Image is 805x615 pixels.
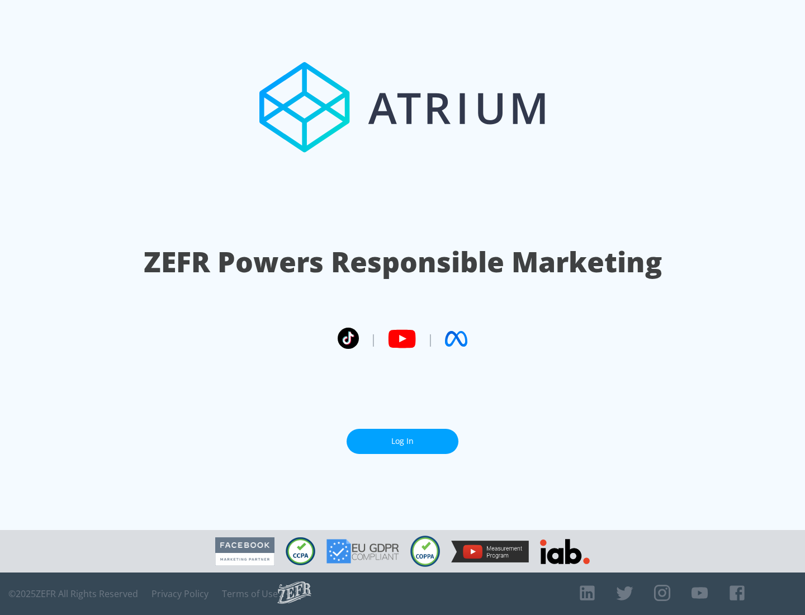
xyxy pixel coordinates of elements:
span: | [427,330,434,347]
span: | [370,330,377,347]
img: IAB [540,539,590,564]
a: Privacy Policy [151,588,209,599]
a: Log In [347,429,458,454]
a: Terms of Use [222,588,278,599]
span: © 2025 ZEFR All Rights Reserved [8,588,138,599]
h1: ZEFR Powers Responsible Marketing [144,243,662,281]
img: GDPR Compliant [326,539,399,564]
img: COPPA Compliant [410,536,440,567]
img: CCPA Compliant [286,537,315,565]
img: YouTube Measurement Program [451,541,529,562]
img: Facebook Marketing Partner [215,537,274,566]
